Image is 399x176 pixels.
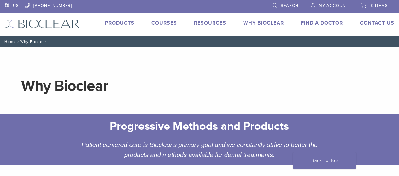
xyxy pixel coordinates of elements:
[281,3,298,8] span: Search
[371,3,388,8] span: 0 items
[319,3,348,8] span: My Account
[243,20,284,26] a: Why Bioclear
[21,78,378,94] h1: Why Bioclear
[16,40,20,43] span: /
[360,20,394,26] a: Contact Us
[293,152,356,169] a: Back To Top
[5,19,79,28] img: Bioclear
[151,20,177,26] a: Courses
[3,39,16,44] a: Home
[105,20,134,26] a: Products
[194,20,226,26] a: Resources
[71,119,328,134] h2: Progressive Methods and Products
[67,140,332,160] div: Patient centered care is Bioclear's primary goal and we constantly strive to better the products ...
[301,20,343,26] a: Find A Doctor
